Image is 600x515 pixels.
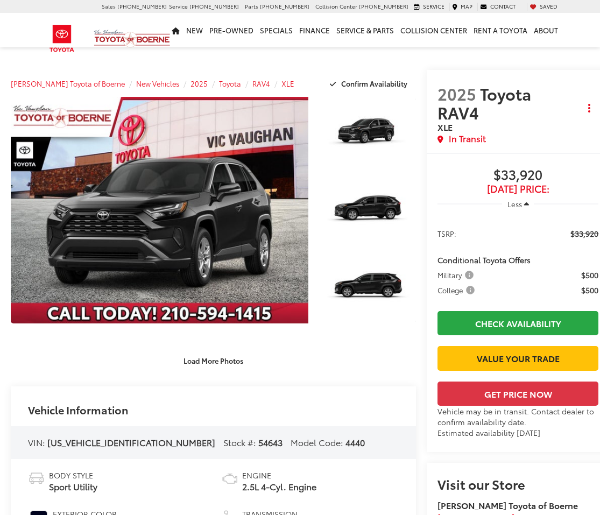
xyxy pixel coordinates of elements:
[437,285,477,295] span: College
[580,99,598,118] button: Actions
[281,79,294,88] a: XLE
[206,13,257,47] a: Pre-Owned
[28,436,45,448] span: VIN:
[11,97,308,323] a: Expand Photo 0
[540,2,557,10] span: Saved
[437,270,476,280] span: Military
[437,82,476,105] span: 2025
[94,29,171,48] img: Vic Vaughan Toyota of Boerne
[437,82,531,124] span: Toyota RAV4
[102,2,116,10] span: Sales
[242,481,316,493] span: 2.5L 4-Cyl. Engine
[437,184,599,194] span: [DATE] Price:
[49,470,97,481] span: Body Style
[449,132,486,145] span: In Transit
[437,228,456,239] span: TSRP:
[28,404,128,415] h2: Vehicle Information
[570,228,598,239] span: $33,920
[345,436,365,448] span: 4440
[437,499,578,511] strong: [PERSON_NAME] Toyota of Boerne
[136,79,179,88] a: New Vehicles
[437,285,478,295] button: College
[320,97,416,168] a: Expand Photo 1
[47,436,215,448] span: [US_VEHICLE_IDENTIFICATION_NUMBER]
[581,270,598,280] span: $500
[341,79,407,88] span: Confirm Availability
[324,74,416,93] button: Confirm Availability
[320,252,416,323] a: Expand Photo 3
[315,2,357,10] span: Collision Center
[49,481,97,493] span: Sport Utility
[169,2,188,10] span: Service
[531,13,561,47] a: About
[527,3,560,10] a: My Saved Vehicles
[245,2,258,10] span: Parts
[168,13,183,47] a: Home
[176,351,251,370] button: Load More Photos
[397,13,470,47] a: Collision Center
[8,96,311,324] img: 2025 Toyota RAV4 XLE
[219,79,241,88] a: Toyota
[423,2,444,10] span: Service
[291,436,343,448] span: Model Code:
[296,13,333,47] a: Finance
[477,3,518,10] a: Contact
[242,470,316,481] span: Engine
[189,2,239,10] span: [PHONE_NUMBER]
[42,21,82,56] img: Toyota
[359,2,408,10] span: [PHONE_NUMBER]
[411,3,447,10] a: Service
[437,311,599,335] a: Check Availability
[333,13,397,47] a: Service & Parts: Opens in a new tab
[319,96,417,170] img: 2025 Toyota RAV4 XLE
[581,285,598,295] span: $500
[437,270,477,280] button: Military
[260,2,309,10] span: [PHONE_NUMBER]
[437,121,453,133] span: XLE
[319,251,417,324] img: 2025 Toyota RAV4 XLE
[11,79,125,88] a: [PERSON_NAME] Toyota of Boerne
[470,13,531,47] a: Rent a Toyota
[183,13,206,47] a: New
[437,167,599,184] span: $33,920
[437,382,599,406] button: Get Price Now
[319,174,417,247] img: 2025 Toyota RAV4 XLE
[320,174,416,246] a: Expand Photo 2
[437,406,599,438] div: Vehicle may be in transit. Contact dealer to confirm availability date. Estimated availability [D...
[437,346,599,370] a: Value Your Trade
[490,2,516,10] span: Contact
[223,436,256,448] span: Stock #:
[257,13,296,47] a: Specials
[437,255,531,265] span: Conditional Toyota Offers
[502,194,534,214] button: Less
[258,436,283,448] span: 54643
[252,79,270,88] a: RAV4
[449,3,475,10] a: Map
[117,2,167,10] span: [PHONE_NUMBER]
[461,2,472,10] span: Map
[190,79,208,88] a: 2025
[437,477,599,491] h2: Visit our Store
[588,104,590,112] span: dropdown dots
[507,199,522,209] span: Less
